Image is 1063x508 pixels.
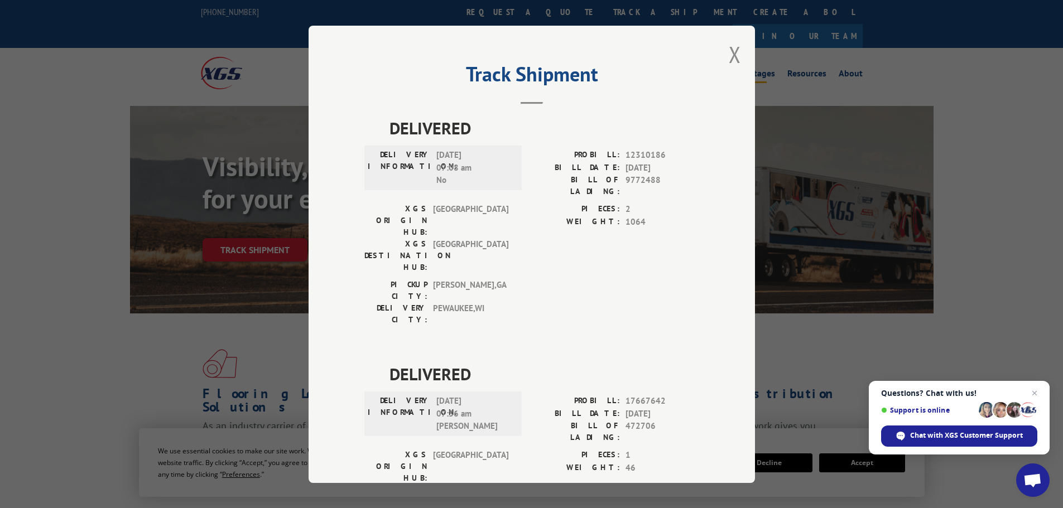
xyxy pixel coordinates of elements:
span: [GEOGRAPHIC_DATA] [433,449,508,484]
label: DELIVERY INFORMATION: [368,395,431,433]
label: BILL DATE: [532,407,620,420]
span: [DATE] 07:36 am [PERSON_NAME] [436,395,512,433]
label: PROBILL: [532,395,620,408]
h2: Track Shipment [364,66,699,88]
span: PEWAUKEE , WI [433,302,508,326]
span: [GEOGRAPHIC_DATA] [433,203,508,238]
span: [DATE] [626,161,699,174]
span: DELIVERED [389,361,699,386]
span: 12310186 [626,149,699,162]
label: BILL DATE: [532,161,620,174]
button: Close modal [729,40,741,69]
span: Questions? Chat with us! [881,389,1037,398]
span: 46 [626,461,699,474]
label: DELIVERY INFORMATION: [368,149,431,187]
label: XGS DESTINATION HUB: [364,238,427,273]
label: DELIVERY CITY: [364,302,427,326]
label: PIECES: [532,203,620,216]
label: BILL OF LADING: [532,174,620,197]
div: Chat with XGS Customer Support [881,425,1037,447]
span: DELIVERED [389,115,699,141]
span: Support is online [881,406,975,414]
label: XGS ORIGIN HUB: [364,203,427,238]
label: XGS ORIGIN HUB: [364,449,427,484]
span: 9772488 [626,174,699,197]
label: PROBILL: [532,149,620,162]
span: 1 [626,449,699,462]
span: 472706 [626,420,699,443]
label: PICKUP CITY: [364,279,427,302]
label: WEIGHT: [532,215,620,228]
span: [DATE] 07:08 am No [436,149,512,187]
span: [PERSON_NAME] , GA [433,279,508,302]
div: Open chat [1016,463,1050,497]
span: Chat with XGS Customer Support [910,430,1023,441]
label: PIECES: [532,449,620,462]
label: BILL OF LADING: [532,420,620,443]
span: 17667642 [626,395,699,408]
span: [GEOGRAPHIC_DATA] [433,238,508,273]
span: 2 [626,203,699,216]
span: Close chat [1028,386,1041,400]
span: 1064 [626,215,699,228]
span: [DATE] [626,407,699,420]
label: WEIGHT: [532,461,620,474]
